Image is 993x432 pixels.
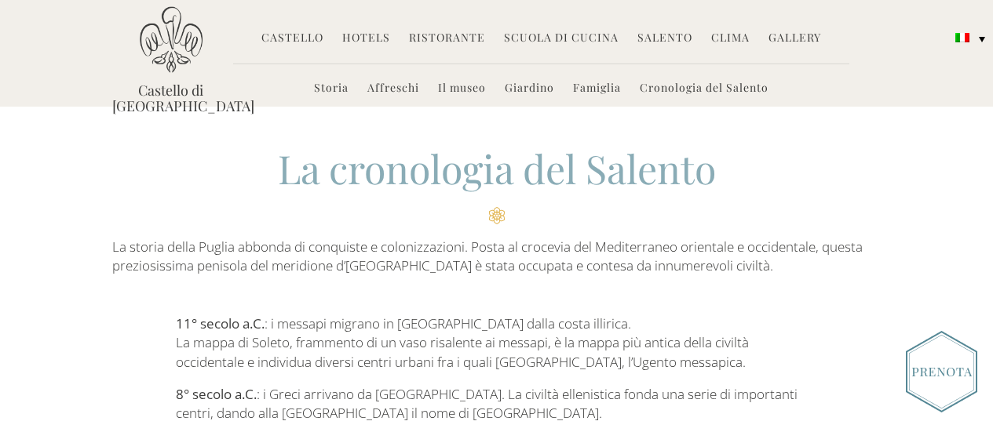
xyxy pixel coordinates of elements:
[505,80,554,98] a: Giardino
[176,314,265,332] strong: 11° secolo a.C.
[140,6,203,73] img: Castello di Ugento
[573,80,621,98] a: Famiglia
[112,238,882,276] p: La storia della Puglia abbonda di conquiste e colonizzazioni. Posta al crocevia del Mediterraneo ...
[261,30,323,48] a: Castello
[112,82,230,114] a: Castello di [GEOGRAPHIC_DATA]
[367,80,419,98] a: Affreschi
[637,30,692,48] a: Salento
[176,385,817,423] p: : i Greci arrivano da [GEOGRAPHIC_DATA]. La civiltà ellenistica fonda una serie di importanti cen...
[409,30,485,48] a: Ristorante
[906,331,977,412] img: Book_Button_Italian.png
[640,80,768,98] a: Cronologia del Salento
[176,385,257,403] strong: 8° secolo a.C.
[711,30,750,48] a: Clima
[342,30,390,48] a: Hotels
[314,80,349,98] a: Storia
[112,142,882,224] h2: La cronologia del Salento
[438,80,486,98] a: Il museo
[955,33,969,42] img: Italiano
[176,314,817,372] p: : i messapi migrano in [GEOGRAPHIC_DATA] dalla costa illirica. La mappa di Soleto, frammento di u...
[768,30,821,48] a: Gallery
[504,30,619,48] a: Scuola di Cucina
